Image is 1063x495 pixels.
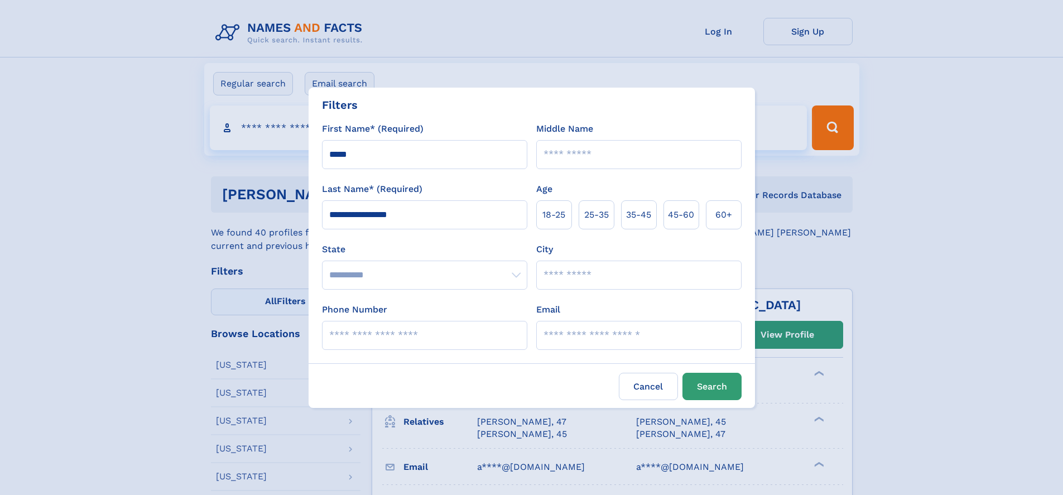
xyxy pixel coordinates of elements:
[322,182,422,196] label: Last Name* (Required)
[668,208,694,222] span: 45‑60
[619,373,678,400] label: Cancel
[542,208,565,222] span: 18‑25
[536,182,552,196] label: Age
[322,97,358,113] div: Filters
[536,122,593,136] label: Middle Name
[682,373,742,400] button: Search
[536,303,560,316] label: Email
[322,243,527,256] label: State
[322,303,387,316] label: Phone Number
[536,243,553,256] label: City
[626,208,651,222] span: 35‑45
[715,208,732,222] span: 60+
[322,122,424,136] label: First Name* (Required)
[584,208,609,222] span: 25‑35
